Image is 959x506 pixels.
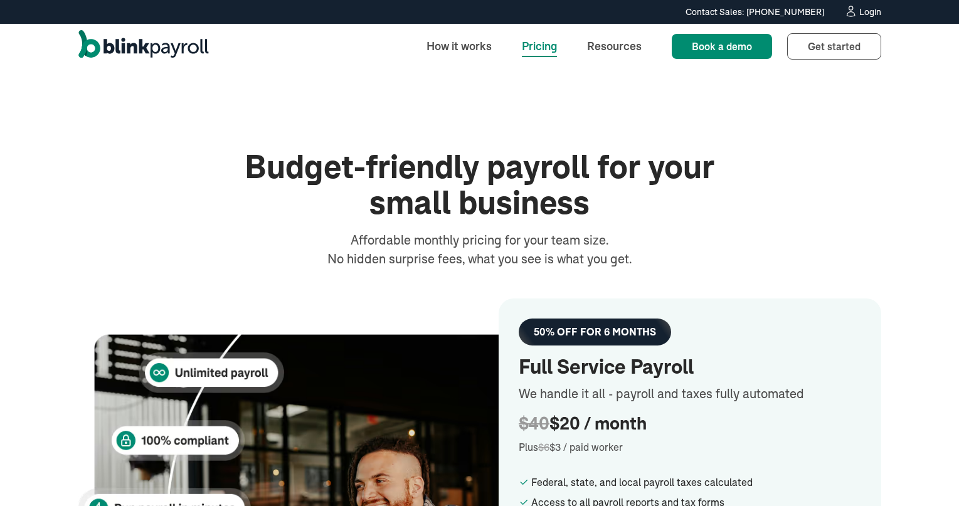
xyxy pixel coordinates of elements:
[844,5,881,19] a: Login
[859,8,881,16] div: Login
[672,34,772,59] a: Book a demo
[692,40,752,53] span: Book a demo
[787,33,881,60] a: Get started
[577,33,652,60] a: Resources
[519,440,861,455] div: Plus $3 / paid worker
[686,6,824,19] div: Contact Sales: [PHONE_NUMBER]
[416,33,502,60] a: How it works
[519,356,861,379] h2: Full Service Payroll
[324,231,635,268] div: Affordable monthly pricing for your team size. No hidden surprise fees, what you see is what you ...
[534,326,656,338] div: 50% OFF FOR 6 MONTHS
[519,414,549,433] span: $40
[538,441,549,453] span: $6
[512,33,567,60] a: Pricing
[808,40,861,53] span: Get started
[229,149,731,221] h1: Budget-friendly payroll for your small business
[519,384,861,403] div: We handle it all - payroll and taxes fully automated
[531,475,861,490] div: Federal, state, and local payroll taxes calculated
[519,413,861,435] div: $20 / month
